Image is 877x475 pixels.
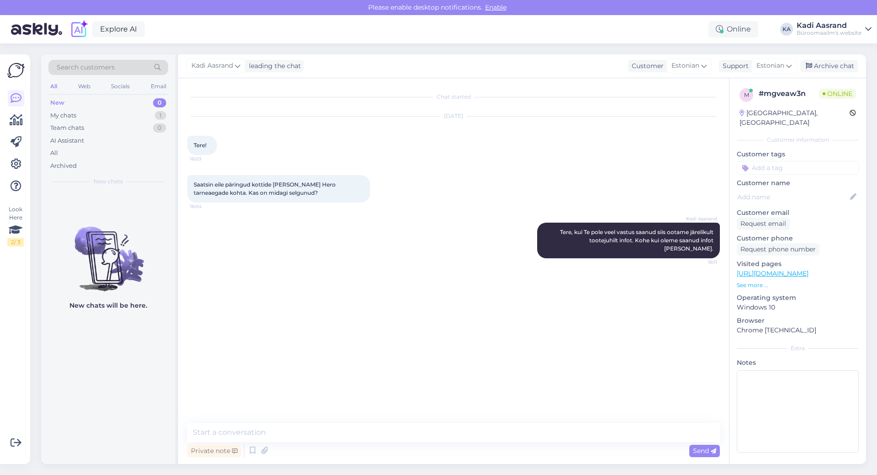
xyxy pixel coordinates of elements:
input: Add name [737,192,848,202]
span: New chats [94,177,123,186]
a: Explore AI [92,21,145,37]
span: Tere! [194,142,206,149]
span: Kadi Aasrand [683,215,717,222]
div: [DATE] [187,112,720,120]
div: 0 [153,98,166,107]
p: Customer email [737,208,859,218]
p: Chrome [TECHNICAL_ID] [737,326,859,335]
div: leading the chat [245,61,301,71]
div: AI Assistant [50,136,84,145]
span: Kadi Aasrand [191,61,233,71]
span: Online [819,89,856,99]
div: Email [149,80,168,92]
p: See more ... [737,281,859,289]
input: Add a tag [737,161,859,175]
span: 16:04 [190,203,224,210]
span: Send [693,447,716,455]
p: Browser [737,316,859,326]
div: Archive chat [800,60,858,72]
img: No chats [41,210,175,293]
div: Chat started [187,93,720,101]
span: 16:11 [683,259,717,266]
span: 16:03 [190,155,224,162]
span: Saatsin eile päringud kottide [PERSON_NAME] Hero tarneaegade kohta. Kas on midagi selgunud? [194,181,337,196]
p: Customer name [737,178,859,188]
div: Archived [50,161,77,171]
p: Customer tags [737,149,859,159]
p: Visited pages [737,259,859,269]
div: Customer [628,61,664,71]
a: Kadi AasrandBüroomaailm's website [797,22,872,37]
div: All [50,149,58,158]
div: 1 [155,111,166,120]
div: 2 / 3 [7,238,24,246]
span: Estonian [756,61,784,71]
div: # mgveaw3n [759,88,819,99]
p: Customer phone [737,234,859,243]
div: New [50,98,64,107]
div: Support [719,61,749,71]
div: Extra [737,344,859,352]
div: Customer information [737,136,859,144]
div: My chats [50,111,76,120]
span: Search customers [57,63,115,72]
p: New chats will be here. [69,301,147,310]
div: Request phone number [737,243,819,256]
div: All [48,80,59,92]
div: Look Here [7,205,24,246]
img: Askly Logo [7,62,25,79]
span: Estonian [671,61,699,71]
img: explore-ai [69,20,89,39]
p: Notes [737,358,859,368]
div: KA [780,23,793,36]
span: Enable [482,3,509,11]
div: Online [708,21,758,37]
div: [GEOGRAPHIC_DATA], [GEOGRAPHIC_DATA] [740,108,850,128]
a: [URL][DOMAIN_NAME] [737,269,808,278]
span: m [744,91,749,98]
div: 0 [153,123,166,133]
p: Windows 10 [737,303,859,312]
div: Kadi Aasrand [797,22,861,29]
p: Operating system [737,293,859,303]
div: Team chats [50,123,84,133]
div: Private note [187,445,241,457]
div: Büroomaailm's website [797,29,861,37]
span: Tere, kui Te pole veel vastus saanud siis ootame järelikult tootejuhilt infot. Kohe kui oleme saa... [560,229,715,252]
div: Request email [737,218,790,230]
div: Web [76,80,92,92]
div: Socials [109,80,132,92]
